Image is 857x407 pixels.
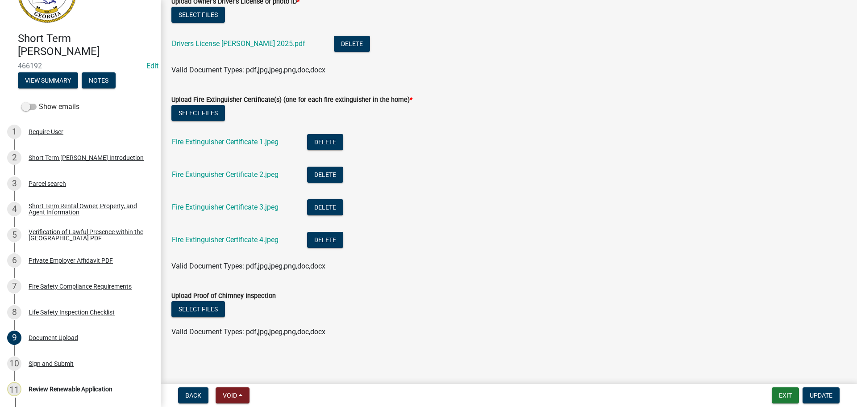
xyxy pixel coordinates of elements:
label: Show emails [21,101,79,112]
wm-modal-confirm: Delete Document [307,171,343,180]
wm-modal-confirm: Edit Application Number [146,62,158,70]
wm-modal-confirm: Delete Document [307,138,343,147]
wm-modal-confirm: Delete Document [307,204,343,212]
div: 11 [7,382,21,396]
div: Verification of Lawful Presence within the [GEOGRAPHIC_DATA] PDF [29,229,146,241]
div: Short Term Rental Owner, Property, and Agent Information [29,203,146,215]
div: Short Term [PERSON_NAME] Introduction [29,155,144,161]
button: Select files [171,301,225,317]
div: Require User [29,129,63,135]
wm-modal-confirm: Notes [82,77,116,84]
div: Parcel search [29,180,66,187]
a: Edit [146,62,158,70]
a: Fire Extinguisher Certificate 4.jpeg [172,235,279,244]
button: Void [216,387,250,403]
div: 6 [7,253,21,268]
label: Upload Proof of Chimney Inspection [171,293,276,299]
div: 1 [7,125,21,139]
div: Sign and Submit [29,361,74,367]
span: Update [810,392,832,399]
button: Back [178,387,208,403]
span: Valid Document Types: pdf,jpg,jpeg,png,doc,docx [171,262,325,270]
button: Delete [334,36,370,52]
div: 8 [7,305,21,319]
wm-modal-confirm: Delete Document [307,236,343,245]
a: Drivers License [PERSON_NAME] 2025.pdf [172,39,305,48]
div: 10 [7,357,21,371]
wm-modal-confirm: Summary [18,77,78,84]
button: Update [803,387,840,403]
button: Notes [82,72,116,88]
button: Delete [307,199,343,215]
button: Select files [171,105,225,121]
div: Private Employer Affidavit PDF [29,257,113,264]
span: Void [223,392,237,399]
button: Delete [307,134,343,150]
div: Fire Safety Compliance Requirements [29,283,132,290]
a: Fire Extinguisher Certificate 1.jpeg [172,138,279,146]
wm-modal-confirm: Delete Document [334,40,370,49]
span: Back [185,392,201,399]
div: 9 [7,331,21,345]
div: Document Upload [29,335,78,341]
span: 466192 [18,62,143,70]
div: 4 [7,202,21,216]
a: Fire Extinguisher Certificate 3.jpeg [172,203,279,211]
div: Review Renewable Application [29,386,112,392]
div: 7 [7,279,21,294]
button: View Summary [18,72,78,88]
h4: Short Term [PERSON_NAME] [18,32,154,58]
span: Valid Document Types: pdf,jpg,jpeg,png,doc,docx [171,66,325,74]
div: 5 [7,228,21,242]
label: Upload Fire Extinguisher Certificate(s) (one for each fire extinguisher in the home) [171,97,412,103]
div: 2 [7,151,21,165]
div: Life Safety Inspection Checklist [29,309,115,315]
button: Delete [307,232,343,248]
button: Delete [307,167,343,183]
button: Select files [171,7,225,23]
span: Valid Document Types: pdf,jpg,jpeg,png,doc,docx [171,327,325,336]
div: 3 [7,176,21,191]
a: Fire Extinguisher Certificate 2.jpeg [172,170,279,179]
button: Exit [772,387,799,403]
